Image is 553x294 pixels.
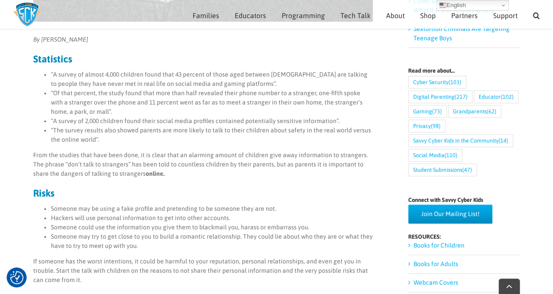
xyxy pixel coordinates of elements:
li: Hackers will use personal information to get into other accounts. [51,213,373,223]
span: (14) [499,135,508,147]
span: (62) [487,105,496,117]
strong: Risks [33,187,54,199]
a: Social Media (110 items) [408,149,462,162]
span: Tech Talk [340,12,371,19]
a: Books for Children [414,242,464,249]
a: Grandparents (62 items) [448,105,501,118]
button: Consent Preferences [10,271,23,284]
span: (103) [449,76,461,88]
span: Support [493,12,518,19]
h4: Connect with Savvy Cyber Kids [408,197,520,203]
strong: Statistics [33,53,72,65]
span: (98) [431,120,441,132]
span: (47) [462,164,472,176]
li: “Of that percent, the study found that more than half revealed their phone number to a stranger, ... [51,89,373,116]
img: en [439,2,446,9]
li: Someone may try to get close to you to build a romantic relationship. They could lie about who th... [51,232,373,251]
li: “A survey of almost 4,000 children found that 43 percent of those aged between [DEMOGRAPHIC_DATA]... [51,70,373,89]
span: Programming [282,12,325,19]
h4: Read more about… [408,68,520,73]
span: Join Our Mailing List! [421,210,480,218]
a: Join Our Mailing List! [408,205,492,224]
h4: RESOURCES: [408,234,520,240]
span: Families [193,12,219,19]
a: Privacy (98 items) [408,120,445,132]
a: Cyber Security (103 items) [408,76,466,89]
p: If someone has the worst intentions, it could be harmful to your reputation, personal relationshi... [33,257,373,285]
li: “The survey results also showed parents are more likely to talk to their children about safety in... [51,126,373,144]
a: Books for Adults [414,260,458,267]
strong: online. [146,170,165,177]
a: Savvy Cyber Kids in the Community (14 items) [408,134,513,147]
a: Sextortion Criminals Are Targeting Teenage Boys [414,25,510,42]
span: About [386,12,405,19]
a: Educator (102 items) [474,90,518,103]
img: Savvy Cyber Kids Logo [13,2,41,27]
span: (217) [455,91,468,103]
span: (73) [432,105,442,117]
span: Educators [235,12,266,19]
img: Revisit consent button [10,271,23,284]
a: Webcam Covers [414,279,458,286]
em: By [PERSON_NAME] [33,36,88,43]
span: Shop [420,12,436,19]
li: “A survey of 2,000 children found their social media profiles contained potentially sensitive inf... [51,116,373,126]
a: Student Submissions (47 items) [408,163,477,176]
span: (110) [445,149,457,161]
a: Gaming (73 items) [408,105,447,118]
span: (102) [501,91,514,103]
li: Someone could use the information you give them to blackmail you, harass or embarrass you. [51,223,373,232]
p: From the studies that have been done, it is clear that an alarming amount of children give away i... [33,151,373,178]
a: Digital Parenting (217 items) [408,90,472,103]
li: Someone may be using a fake profile and pretending to be someone they are not. [51,204,373,213]
span: Partners [451,12,478,19]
